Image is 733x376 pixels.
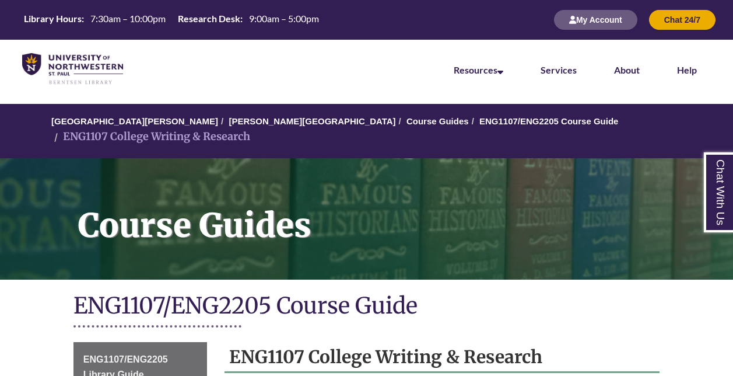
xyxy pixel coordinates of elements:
span: 9:00am – 5:00pm [249,13,319,24]
table: Hours Today [19,12,324,27]
span: 7:30am – 10:00pm [90,13,166,24]
button: Chat 24/7 [649,10,716,30]
h1: ENG1107/ENG2205 Course Guide [73,291,660,322]
a: ENG1107/ENG2205 Course Guide [479,116,618,126]
th: Research Desk: [173,12,244,25]
a: [GEOGRAPHIC_DATA][PERSON_NAME] [51,116,218,126]
img: UNWSP Library Logo [22,53,123,85]
a: About [614,64,640,75]
th: Library Hours: [19,12,86,25]
a: Services [541,64,577,75]
a: Course Guides [406,116,469,126]
h2: ENG1107 College Writing & Research [225,342,660,373]
a: [PERSON_NAME][GEOGRAPHIC_DATA] [229,116,395,126]
li: ENG1107 College Writing & Research [51,128,250,145]
button: My Account [554,10,637,30]
a: My Account [554,15,637,25]
a: Resources [454,64,503,75]
a: Chat 24/7 [649,15,716,25]
a: Help [677,64,697,75]
a: Hours Today [19,12,324,28]
h1: Course Guides [65,158,733,264]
